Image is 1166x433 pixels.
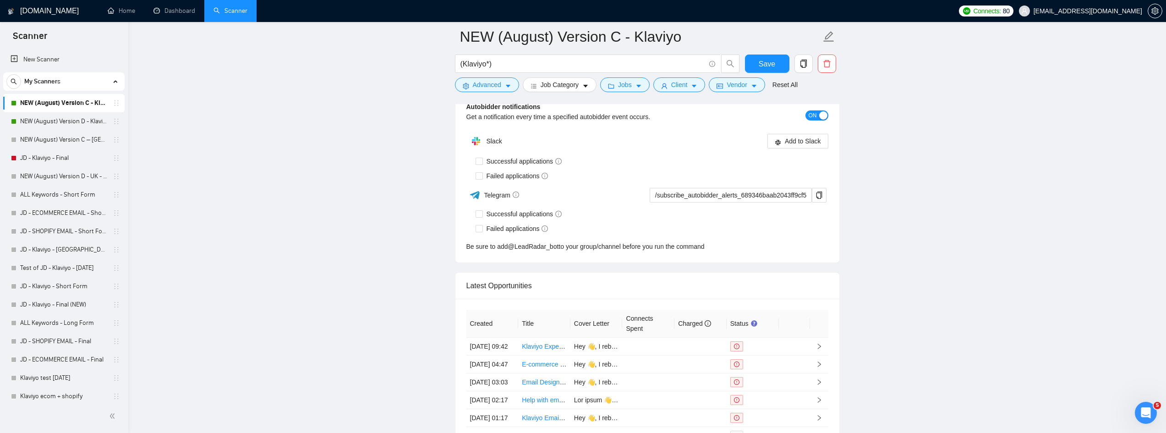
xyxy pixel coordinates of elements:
li: New Scanner [3,50,125,69]
input: Scanner name... [460,25,821,48]
a: New Scanner [11,50,117,69]
span: setting [463,82,469,89]
th: Status [727,310,779,338]
a: JD - ECOMMERCE EMAIL - Short Form [20,204,107,222]
button: copy [794,55,813,73]
span: delete [818,60,836,68]
span: holder [113,228,120,235]
span: holder [113,301,120,308]
a: Klaviyo Email Marketing Specialist for D2C E-Commerce Brand [522,414,702,422]
input: Search Freelance Jobs... [460,58,705,70]
span: exclamation-circle [734,344,739,349]
a: @LeadRadar_bot [508,241,559,252]
span: exclamation-circle [734,362,739,367]
td: [DATE] 03:03 [466,373,519,391]
a: Test of JD - Klaviyo - [DATE] [20,259,107,277]
span: holder [113,246,120,253]
span: info-circle [709,61,715,67]
a: Reset All [772,80,798,90]
span: caret-down [635,82,642,89]
a: Klaviyo Expert Needed for Revenue Growth [522,343,646,350]
img: upwork-logo.png [963,7,970,15]
button: setting [1148,4,1162,18]
span: Connects: [973,6,1001,16]
span: Charged [678,320,711,327]
span: Failed applications [483,171,552,181]
div: Tooltip anchor [750,319,758,328]
span: Client [671,80,688,90]
span: holder [113,136,120,143]
a: NEW (August) Version D - UK - Klaviyo [20,167,107,186]
button: slackAdd to Slack [767,134,828,148]
span: holder [113,338,120,345]
a: Klaviyo test [DATE] [20,369,107,387]
span: Job Category [541,80,579,90]
span: user [1021,8,1028,14]
span: search [722,60,739,68]
a: E-commerce Email Marketer (Klaviyo) [522,361,630,368]
span: holder [113,209,120,217]
td: Klaviyo Expert Needed for Revenue Growth [518,338,570,356]
span: Telegram [484,192,519,199]
a: NEW (August) Version C - Klaviyo [20,94,107,112]
span: info-circle [555,158,562,164]
span: info-circle [542,225,548,232]
a: Help with email configuration (DNS, DMARC SPF, DKIM, MX, etc) [522,396,709,404]
a: ALL Keywords - Long Form [20,314,107,332]
span: right [816,415,822,421]
span: exclamation-circle [734,397,739,403]
span: My Scanners [24,72,60,91]
a: Klaviyo ecom + shopify [20,387,107,406]
span: holder [113,319,120,327]
a: JD - SHOPIFY EMAIL - Short Form [20,222,107,241]
div: Get a notification every time a specified autobidder event occurs. [466,112,738,122]
span: folder [608,82,614,89]
span: Advanced [473,80,501,90]
a: JD - SHOPIFY EMAIL - Final [20,332,107,351]
span: holder [113,191,120,198]
img: hpQkSZIkSZIkSZIkSZIkSZIkSZIkSZIkSZIkSZIkSZIkSZIkSZIkSZIkSZIkSZIkSZIkSZIkSZIkSZIkSZIkSZIkSZIkSZIkS... [467,132,485,150]
span: Failed applications [483,224,552,234]
span: holder [113,393,120,400]
td: Email Designer for Klaviyo (E-commerce Brand) [518,373,570,391]
img: ww3wtPAAAAAElFTkSuQmCC [469,189,481,201]
span: holder [113,283,120,290]
span: right [816,361,822,367]
button: userClientcaret-down [653,77,706,92]
button: search [721,55,739,73]
a: searchScanner [213,7,247,15]
span: holder [113,356,120,363]
a: ALL Keywords - Short Form [20,186,107,204]
td: E-commerce Email Marketer (Klaviyo) [518,356,570,373]
span: Successful applications [483,209,566,219]
a: JD - ECOMMERCE EMAIL - Final [20,351,107,369]
a: JD - Klaviyo - Final (NEW) [20,296,107,314]
a: JD - Klaviyo - Final [20,149,107,167]
span: holder [113,264,120,272]
th: Title [518,310,570,338]
span: 80 [1003,6,1010,16]
span: Successful applications [483,156,566,166]
span: 5 [1154,402,1161,409]
span: Scanner [5,29,55,49]
span: info-circle [555,211,562,217]
span: bars [531,82,537,89]
span: Jobs [618,80,632,90]
a: dashboardDashboard [153,7,195,15]
td: [DATE] 04:47 [466,356,519,373]
span: edit [823,31,835,43]
a: NEW (August) Version D - Klaviyo [20,112,107,131]
span: caret-down [691,82,697,89]
span: copy [812,192,826,199]
span: search [7,78,21,85]
td: Help with email configuration (DNS, DMARC SPF, DKIM, MX, etc) [518,391,570,409]
span: Add to Slack [785,136,821,146]
span: info-circle [705,320,711,327]
td: [DATE] 09:42 [466,338,519,356]
span: ON [809,110,817,121]
button: idcardVendorcaret-down [709,77,765,92]
span: exclamation-circle [734,415,739,421]
span: idcard [717,82,723,89]
span: caret-down [751,82,757,89]
button: search [6,74,21,89]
